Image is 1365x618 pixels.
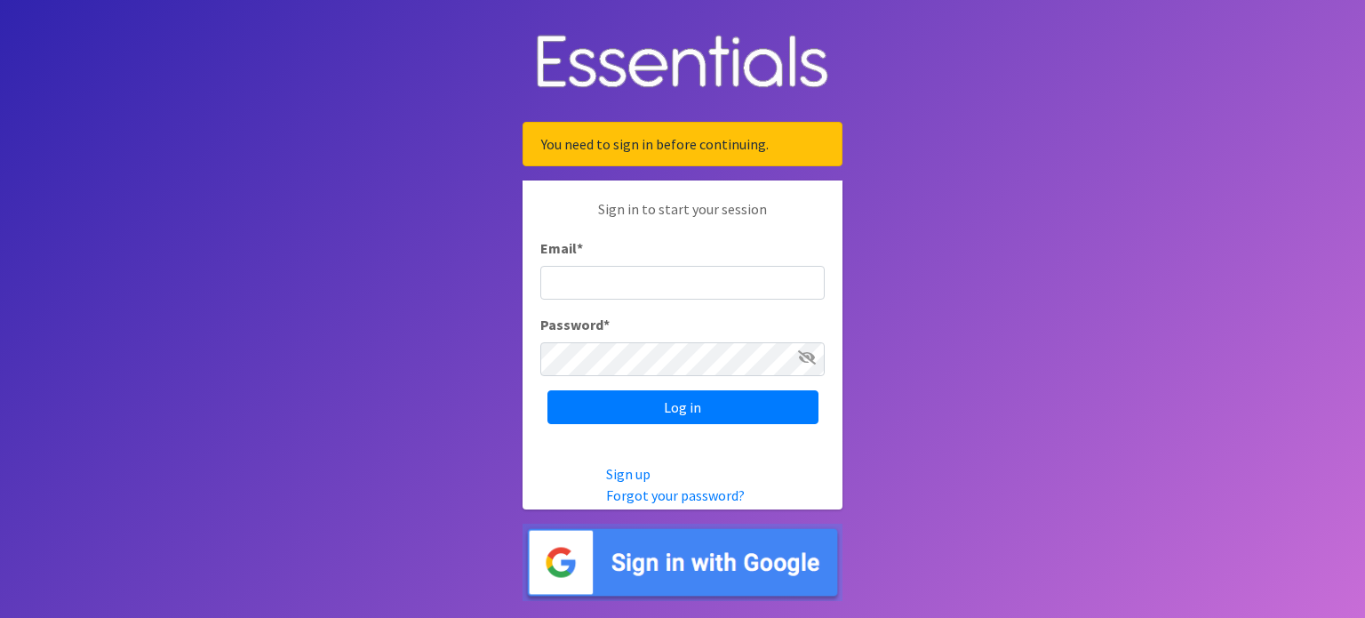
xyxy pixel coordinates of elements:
[540,237,583,259] label: Email
[606,465,651,483] a: Sign up
[577,239,583,257] abbr: required
[523,122,842,166] div: You need to sign in before continuing.
[523,17,842,108] img: Human Essentials
[540,198,825,237] p: Sign in to start your session
[606,486,745,504] a: Forgot your password?
[523,524,842,601] img: Sign in with Google
[603,316,610,333] abbr: required
[547,390,818,424] input: Log in
[540,314,610,335] label: Password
